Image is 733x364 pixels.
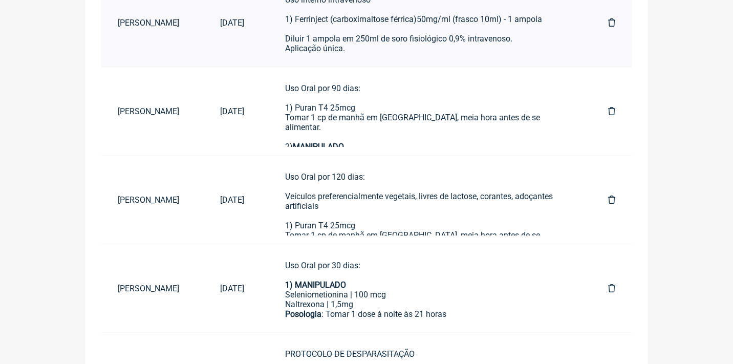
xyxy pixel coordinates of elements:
strong: 1) MANIPULADO [285,280,346,290]
a: Uso Oral por 120 dias:Veículos preferencialmente vegetais, livres de lactose, corantes, adoçantes... [269,164,584,235]
a: Uso Oral por 90 dias:1) Puran T4 25mcgTomar 1 cp de manhã em [GEOGRAPHIC_DATA], meia hora antes d... [269,75,584,147]
a: [PERSON_NAME] [101,187,204,213]
a: [DATE] [204,275,261,302]
a: [DATE] [204,10,261,36]
a: [PERSON_NAME] [101,98,204,124]
del: PROTOCOLO DE DESPARASITAÇÃO [285,349,415,359]
strong: MANIPULADO [293,142,344,152]
div: Uso Oral por 30 dias: [285,261,567,270]
a: [PERSON_NAME] [101,10,204,36]
a: [DATE] [204,98,261,124]
strong: Posologia [285,309,321,319]
div: Uso Oral por 90 dias: 1) Puran T4 25mcg Tomar 1 cp de manhã em [GEOGRAPHIC_DATA], meia hora antes... [285,83,567,229]
div: Uso Oral por 120 dias: Veículos preferencialmente vegetais, livres de lactose, corantes, adoçante... [285,172,567,289]
a: Uso Oral por 30 dias:1) MANIPULADOSeleniometionina | 100 mcgNaltrexona | 1,5mgPosologia: Tomar 1 ... [269,252,584,324]
div: Seleniometionina | 100 mcg [285,290,567,299]
a: [DATE] [204,187,261,213]
a: [PERSON_NAME] [101,275,204,302]
div: Naltrexona | 1,5mg [285,299,567,309]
